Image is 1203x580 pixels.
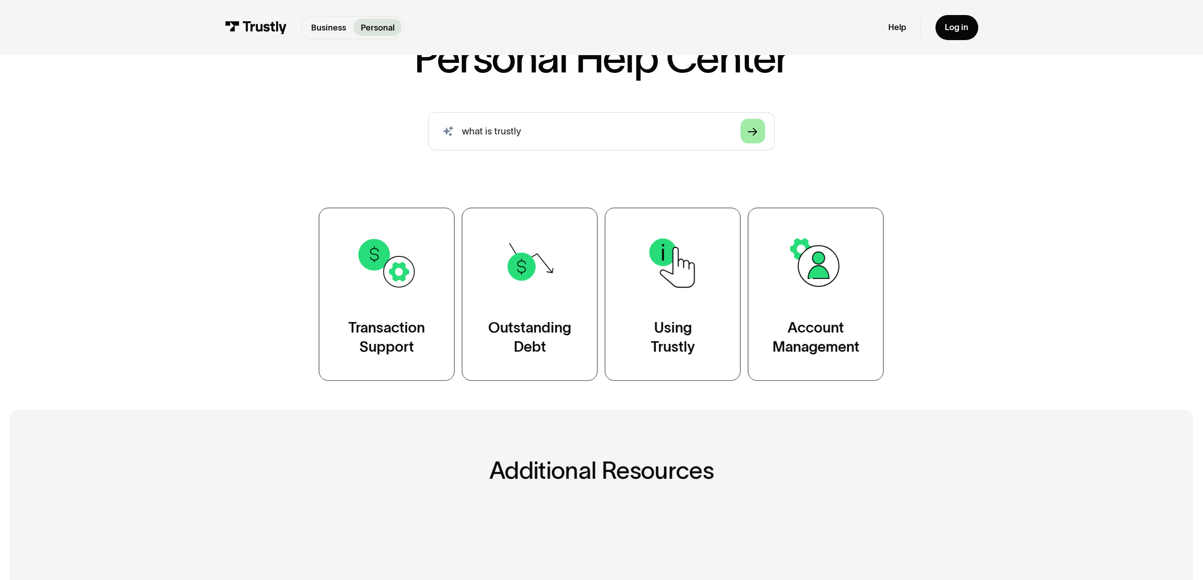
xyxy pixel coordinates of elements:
a: TransactionSupport [319,208,455,381]
a: Log in [936,15,978,40]
a: Business [304,19,354,36]
input: search [428,112,775,150]
h2: Additional Resources [255,457,948,484]
a: UsingTrustly [605,208,741,381]
div: Log in [945,22,969,33]
a: Personal [353,19,402,36]
h1: Personal Help Center [414,37,789,79]
a: OutstandingDebt [462,208,598,381]
div: Outstanding Debt [488,318,571,356]
p: Business [311,21,346,34]
form: Search [428,112,775,150]
a: AccountManagement [748,208,884,381]
a: Help [889,22,906,33]
div: Transaction Support [348,318,425,356]
div: Using Trustly [651,318,695,356]
img: Trustly Logo [225,21,287,34]
p: Personal [361,21,394,34]
div: Account Management [773,318,860,356]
